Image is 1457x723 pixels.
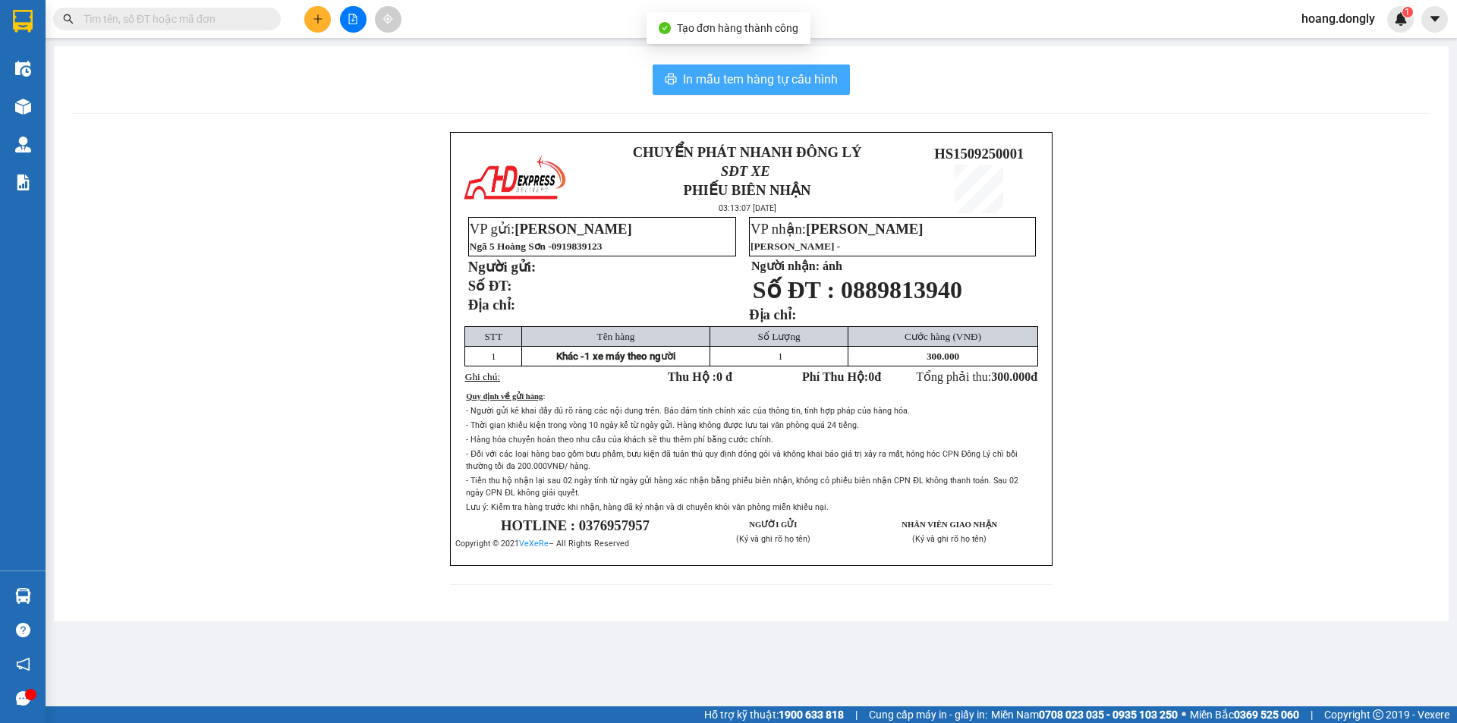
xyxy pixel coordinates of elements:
span: Lưu ý: Kiểm tra hàng trước khi nhận, hàng đã ký nhận và di chuyển khỏi văn phòng miễn khiếu nại. [466,502,829,512]
span: (Ký và ghi rõ họ tên) [912,534,987,544]
span: STT [484,331,502,342]
strong: Số ĐT: [468,278,512,294]
span: 1 [491,350,496,362]
span: Quy định về gửi hàng [466,392,543,401]
strong: NHÂN VIÊN GIAO NHẬN [902,520,997,529]
span: VP gửi: [470,221,632,237]
span: 03:13:07 [DATE] [719,203,776,213]
strong: 1900 633 818 [779,709,844,721]
img: warehouse-icon [15,61,31,77]
span: Ngã 5 Hoàng Sơn - [470,240,603,252]
span: 0919839123 [552,240,603,252]
img: logo [461,152,568,206]
sup: 1 [1402,7,1413,17]
span: printer [665,73,677,87]
span: [PERSON_NAME] [515,221,631,237]
button: aim [375,6,401,33]
span: - Đối với các loại hàng bao gồm bưu phẩm, bưu kiện đã tuân thủ quy định đóng gói và không khai bá... [466,449,1018,471]
span: Cước hàng (VNĐ) [905,331,981,342]
span: search [63,14,74,24]
button: plus [304,6,331,33]
strong: CHUYỂN PHÁT NHANH ĐÔNG LÝ [633,144,862,160]
span: notification [16,657,30,671]
span: 0 đ [716,370,732,383]
button: printerIn mẫu tem hàng tự cấu hình [653,64,850,95]
img: warehouse-icon [15,588,31,604]
span: Copyright © 2021 – All Rights Reserved [455,539,629,549]
span: [PERSON_NAME] - [751,240,840,252]
span: 300.000 [991,370,1031,383]
span: 0 [868,370,874,383]
span: Số ĐT : [753,276,835,303]
strong: PHIẾU BIÊN NHẬN [684,182,811,198]
span: : [543,392,545,401]
img: logo-vxr [13,10,33,33]
strong: Phí Thu Hộ: đ [802,370,881,383]
span: ⚪️ [1182,712,1186,718]
span: - Người gửi kê khai đầy đủ rõ ràng các nội dung trên. Bảo đảm tính chính xác của thông tin, tính ... [466,406,910,416]
span: copyright [1373,709,1383,720]
span: Miền Nam [991,706,1178,723]
span: Khác - [556,350,584,362]
span: VP nhận: [751,221,923,237]
strong: Người gửi: [468,259,536,275]
span: plus [313,14,323,24]
strong: Thu Hộ : [668,370,732,383]
span: aim [382,14,393,24]
span: 300.000 [927,350,959,362]
span: In mẫu tem hàng tự cấu hình [683,70,838,89]
span: HOTLINE : 0376957957 [501,517,650,533]
span: [PERSON_NAME] [806,221,923,237]
span: ánh [823,259,842,272]
span: - Thời gian khiếu kiện trong vòng 10 ngày kể từ ngày gửi. Hàng không được lưu tại văn phòng quá 2... [466,420,859,430]
span: Miền Bắc [1190,706,1299,723]
span: check-circle [659,22,671,34]
span: Tổng phải thu: [916,370,1037,383]
span: 0889813940 [841,276,962,303]
span: - Tiền thu hộ nhận lại sau 02 ngày tính từ ngày gửi hàng xác nhận bằng phiếu biên nhận, không có ... [466,476,1018,498]
span: Tạo đơn hàng thành công [677,22,798,34]
img: warehouse-icon [15,99,31,115]
strong: Địa chỉ: [468,297,515,313]
span: Số Lượng [758,331,801,342]
span: question-circle [16,623,30,637]
img: warehouse-icon [15,137,31,152]
span: Hỗ trợ kỹ thuật: [704,706,844,723]
strong: 0708 023 035 - 0935 103 250 [1039,709,1178,721]
span: | [855,706,858,723]
span: | [1311,706,1313,723]
span: 1 [778,350,783,362]
span: - Hàng hóa chuyển hoàn theo nhu cầu của khách sẽ thu thêm phí bằng cước chính. [466,435,773,445]
strong: Địa chỉ: [749,306,796,322]
span: hoang.dongly [1289,9,1387,28]
span: caret-down [1428,12,1442,26]
strong: Người nhận: [751,259,820,272]
input: Tìm tên, số ĐT hoặc mã đơn [83,11,263,27]
span: 1 [1405,7,1410,17]
img: icon-new-feature [1394,12,1408,26]
span: (Ký và ghi rõ họ tên) [736,534,810,544]
span: Cung cấp máy in - giấy in: [869,706,987,723]
span: đ [1031,370,1037,383]
a: VeXeRe [519,539,549,549]
span: file-add [348,14,358,24]
span: 1 xe máy theo người [584,350,675,362]
strong: 0369 525 060 [1234,709,1299,721]
strong: NGƯỜI GỬI [749,520,797,529]
button: caret-down [1421,6,1448,33]
span: message [16,691,30,706]
button: file-add [340,6,367,33]
span: SĐT XE [721,163,770,179]
img: solution-icon [15,174,31,190]
span: Ghi chú: [465,371,500,382]
span: HS1509250001 [934,146,1024,162]
span: Tên hàng [597,331,635,342]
